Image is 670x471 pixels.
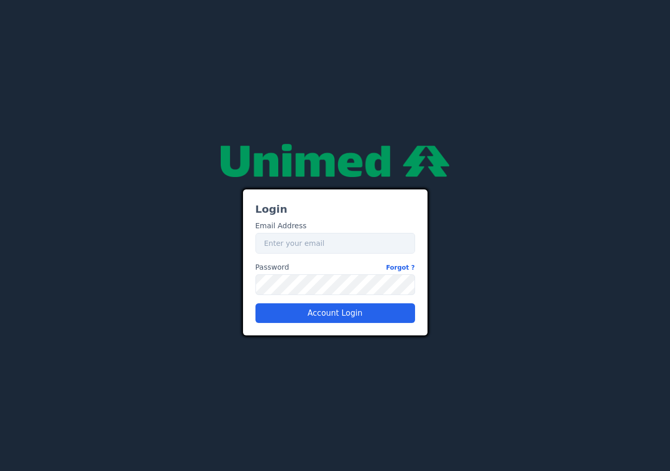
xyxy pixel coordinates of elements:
img: null [221,144,450,177]
button: Account Login [255,303,415,323]
label: Password [255,262,415,273]
a: Forgot ? [386,262,415,273]
input: Enter your email [255,233,415,254]
label: Email Address [255,220,307,231]
h3: Login [255,202,415,216]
